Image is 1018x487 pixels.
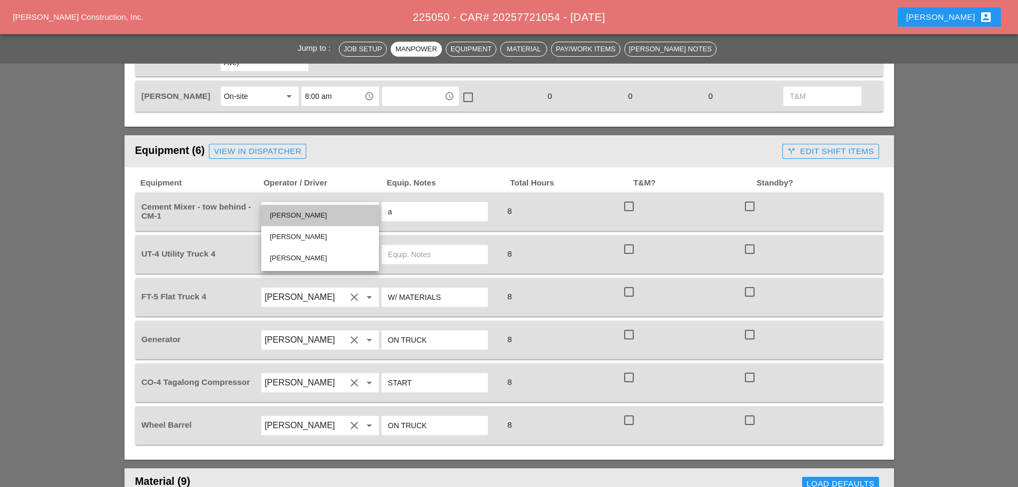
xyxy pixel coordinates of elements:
[388,246,481,263] input: Equip. Notes
[388,374,481,391] input: Equip. Notes
[503,292,516,301] span: 8
[632,177,756,189] span: T&M?
[262,177,386,189] span: Operator / Driver
[142,91,211,101] span: [PERSON_NAME]
[298,43,335,52] span: Jump to :
[388,203,481,220] input: Equip. Notes
[139,177,263,189] span: Equipment
[142,377,250,386] span: CO-4 Tagalong Compressor
[505,44,542,55] div: Material
[503,206,516,215] span: 8
[363,334,376,346] i: arrow_drop_down
[450,44,492,55] div: Equipment
[348,291,361,304] i: clear
[543,91,556,101] span: 0
[790,88,855,105] input: T&M
[503,249,516,258] span: 8
[270,230,370,243] div: [PERSON_NAME]
[142,420,192,429] span: Wheel Barrel
[344,44,382,55] div: Job Setup
[265,374,346,391] input: Yancy Matos
[348,419,361,432] i: clear
[388,331,481,349] input: Equip. Notes
[214,145,301,158] div: View in Dispatcher
[386,177,509,189] span: Equip. Notes
[364,91,374,101] i: access_time
[787,147,796,156] i: call_split
[270,252,370,265] div: [PERSON_NAME]
[265,417,346,434] input: Rudolph Bell
[388,289,481,306] input: Equip. Notes
[224,91,248,101] div: On-site
[391,42,442,57] button: Manpower
[13,12,143,21] a: [PERSON_NAME] Construction, Inc.
[363,376,376,389] i: arrow_drop_down
[270,209,370,222] div: [PERSON_NAME]
[704,91,717,101] span: 0
[787,145,874,158] div: Edit Shift Items
[503,377,516,386] span: 8
[363,291,376,304] i: arrow_drop_down
[348,376,361,389] i: clear
[142,202,251,220] span: Cement Mixer - tow behind - CM-1
[142,249,216,258] span: UT-4 Utility Truck 4
[209,144,306,159] a: View in Dispatcher
[503,335,516,344] span: 8
[551,42,620,57] button: Pay/Work Items
[413,11,605,23] span: 225050 - CAR# 20257721054 - [DATE]
[906,11,992,24] div: [PERSON_NAME]
[446,42,496,57] button: Equipment
[624,91,636,101] span: 0
[980,11,992,24] i: account_box
[624,42,717,57] button: [PERSON_NAME] Notes
[556,44,615,55] div: Pay/Work Items
[388,417,481,434] input: Equip. Notes
[503,420,516,429] span: 8
[265,331,346,349] input: Rudolph Bell
[142,292,206,301] span: FT-5 Flat Truck 4
[395,44,437,55] div: Manpower
[348,334,361,346] i: clear
[283,90,296,103] i: arrow_drop_down
[142,335,181,344] span: Generator
[445,91,454,101] i: access_time
[265,289,346,306] input: Yancy Matos
[363,419,376,432] i: arrow_drop_down
[782,144,879,159] button: Edit Shift Items
[629,44,712,55] div: [PERSON_NAME] Notes
[339,42,387,57] button: Job Setup
[756,177,879,189] span: Standby?
[500,42,547,57] button: Material
[135,141,779,162] div: Equipment (6)
[509,177,633,189] span: Total Hours
[898,7,1001,27] button: [PERSON_NAME]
